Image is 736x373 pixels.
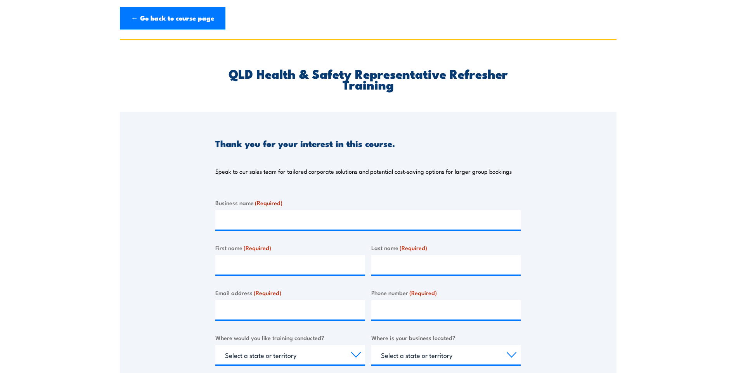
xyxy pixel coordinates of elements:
span: (Required) [254,288,281,297]
span: (Required) [409,288,437,297]
p: Speak to our sales team for tailored corporate solutions and potential cost-saving options for la... [215,168,512,175]
label: Phone number [371,288,521,297]
label: Business name [215,198,521,207]
span: (Required) [244,243,271,252]
label: Where would you like training conducted? [215,333,365,342]
label: Last name [371,243,521,252]
h2: QLD Health & Safety Representative Refresher Training [215,68,521,90]
span: (Required) [400,243,427,252]
h3: Thank you for your interest in this course. [215,139,395,148]
label: First name [215,243,365,252]
a: ← Go back to course page [120,7,225,30]
label: Where is your business located? [371,333,521,342]
label: Email address [215,288,365,297]
span: (Required) [255,198,282,207]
